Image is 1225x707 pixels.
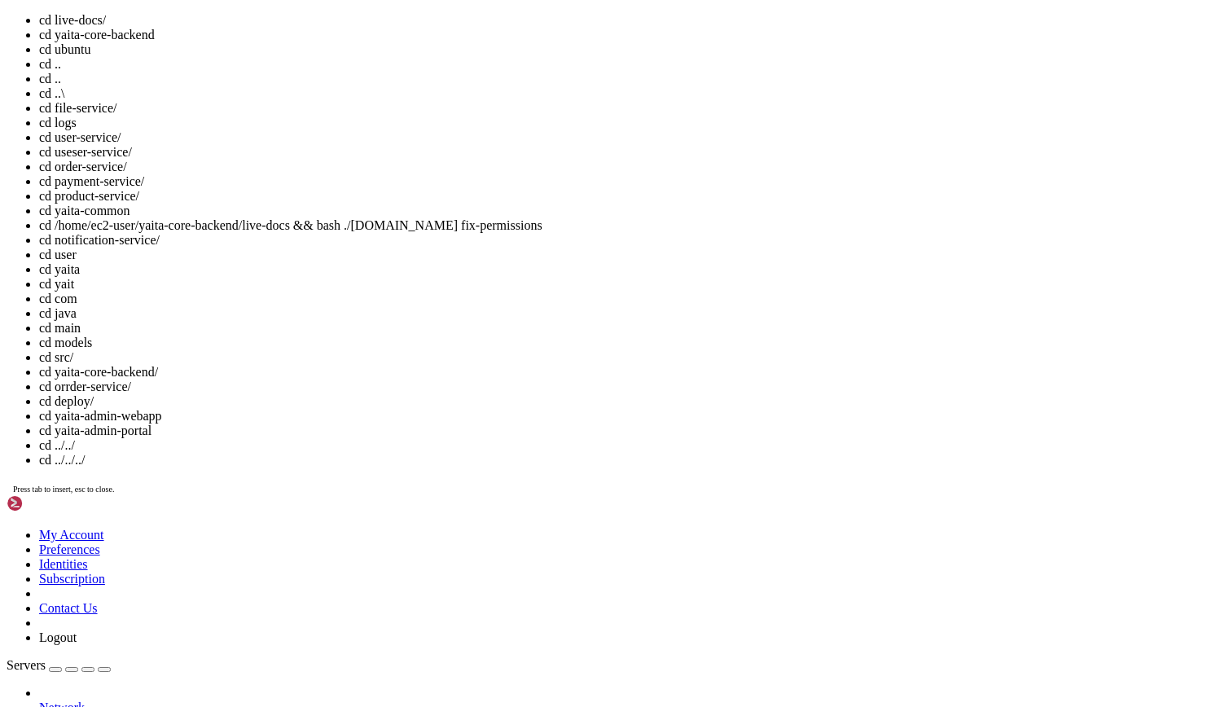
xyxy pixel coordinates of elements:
x-row: Last login: [DATE] from [TECHNICAL_ID] [7,380,1012,394]
x-row: Usage of /: 84.4% of 28.02GB Users logged in: 1 [7,131,1012,145]
x-row: System load: 0.0 Processes: 189 [7,117,1012,131]
x-row: * Support: [URL][DOMAIN_NAME] [7,62,1012,76]
li: cd yaita-common [39,204,1218,218]
a: Servers [7,658,111,672]
li: cd order-service/ [39,160,1218,174]
x-row: Memory usage: 87% IPv4 address for enX0: [TECHNICAL_ID] [7,145,1012,159]
li: cd yaita-admin-portal [39,424,1218,438]
li: cd ../../../ [39,453,1218,468]
x-row: Welcome to Ubuntu 24.04.3 LTS (GNU/Linux 6.14.0-1014-aws x86_64) [7,7,1012,20]
li: cd user [39,248,1218,262]
x-row: compliance features. [7,200,1012,214]
x-row: [URL][DOMAIN_NAME] [7,228,1012,242]
x-row: * Ubuntu Pro delivers the most comprehensive open source security and [7,187,1012,200]
a: Identities [39,557,88,571]
x-row: To see these additional updates run: apt list --upgradable [7,297,1012,311]
span: ubuntu@ip-172-31-91-17 [7,394,150,407]
x-row: See [URL][DOMAIN_NAME] or run: sudo pro status [7,339,1012,353]
li: cd yaita-admin-webapp [39,409,1218,424]
a: Logout [39,630,77,644]
span: ~ [156,394,163,407]
x-row: System information as of [DATE] [7,90,1012,103]
li: cd ..\ [39,86,1218,101]
li: cd live-docs/ [39,13,1218,28]
li: cd notification-service/ [39,233,1218,248]
span: Servers [7,658,46,672]
li: cd .. [39,72,1218,86]
li: cd ../../ [39,438,1218,453]
li: cd com [39,292,1218,306]
li: cd ubuntu [39,42,1218,57]
li: cd product-service/ [39,189,1218,204]
li: cd models [39,336,1218,350]
div: (29, 28) [205,394,212,408]
a: Preferences [39,542,100,556]
span: Press tab to insert, esc to close. [13,485,114,494]
a: Subscription [39,572,105,586]
li: cd java [39,306,1218,321]
li: cd file-service/ [39,101,1218,116]
li: cd main [39,321,1218,336]
li: cd user-service/ [39,130,1218,145]
li: cd logs [39,116,1218,130]
x-row: 12 updates can be applied immediately. [7,283,1012,297]
li: cd .. [39,57,1218,72]
li: cd useser-service/ [39,145,1218,160]
img: Shellngn [7,495,100,512]
a: Contact Us [39,601,98,615]
li: cd payment-service/ [39,174,1218,189]
li: cd yaita-core-backend/ [39,365,1218,380]
x-row: * Documentation: [URL][DOMAIN_NAME] [7,34,1012,48]
a: My Account [39,528,104,542]
x-row: : $ cd [7,394,1012,408]
li: cd /home/ec2-user/yaita-core-backend/live-docs && bash ./[DOMAIN_NAME] fix-permissions [39,218,1218,233]
li: cd yaita [39,262,1218,277]
li: cd yait [39,277,1218,292]
x-row: Expanded Security Maintenance for Applications is not enabled. [7,256,1012,270]
li: cd yaita-core-backend [39,28,1218,42]
li: cd orrder-service/ [39,380,1218,394]
x-row: Enable ESM Apps to receive additional future security updates. [7,325,1012,339]
x-row: Swap usage: 2% [7,159,1012,173]
x-row: * Management: [URL][DOMAIN_NAME] [7,48,1012,62]
li: cd deploy/ [39,394,1218,409]
li: cd src/ [39,350,1218,365]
